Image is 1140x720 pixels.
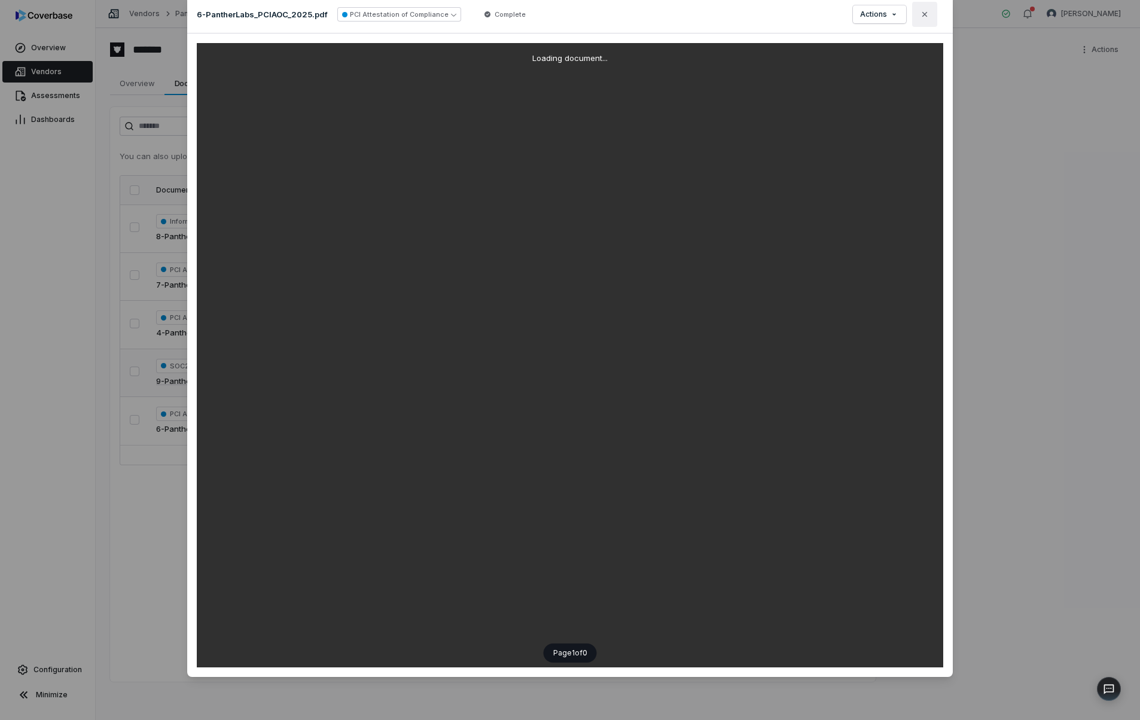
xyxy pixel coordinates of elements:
div: Loading document... [197,43,943,74]
span: Actions [860,10,887,19]
button: Actions [853,5,906,23]
span: Complete [495,10,526,19]
div: Page 1 of 0 [544,643,597,663]
button: PCI Attestation of Compliance [337,7,461,22]
p: 6-PantherLabs_PCIAOC_2025.pdf [197,9,328,20]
